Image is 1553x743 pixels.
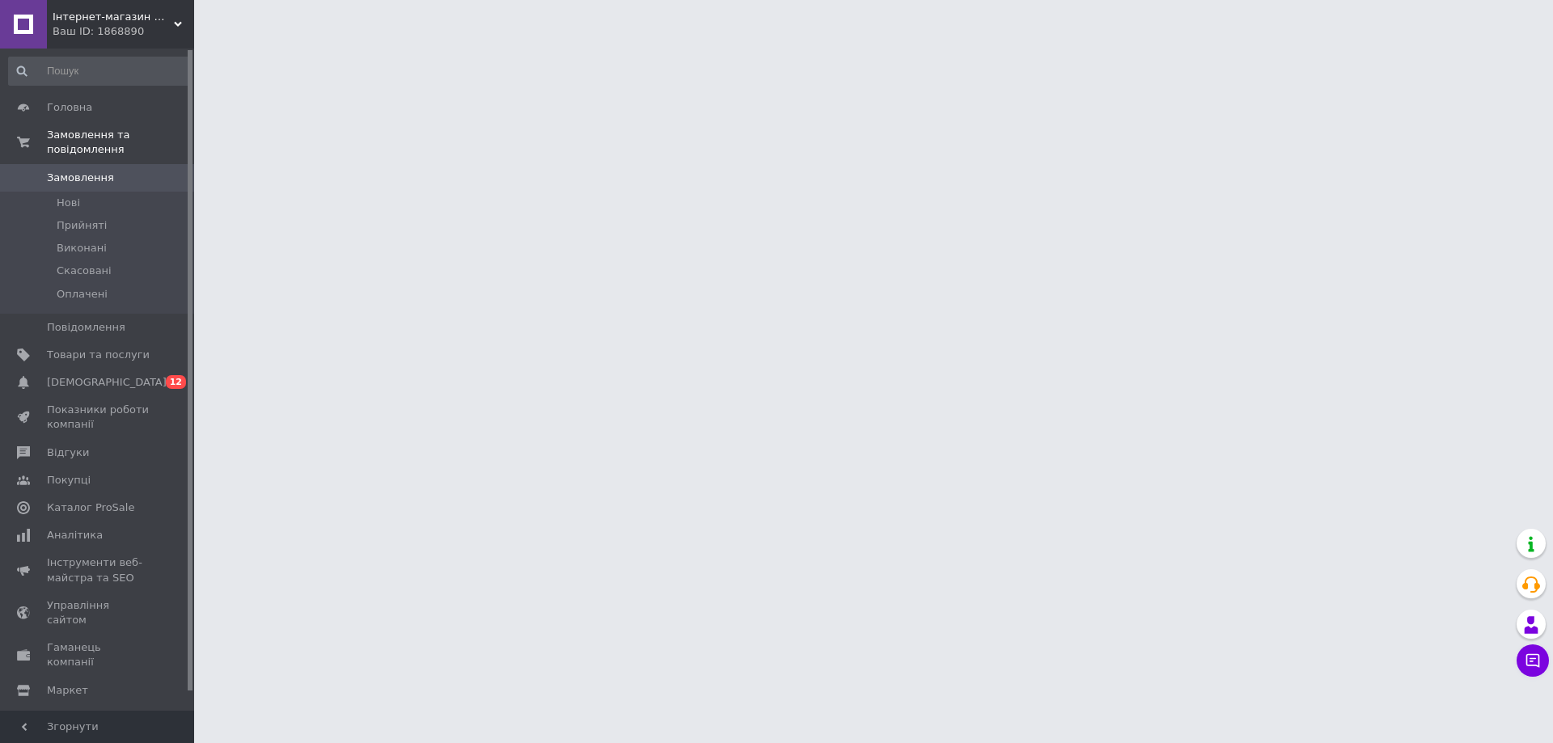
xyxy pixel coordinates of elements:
[47,555,150,585] span: Інструменти веб-майстра та SEO
[47,640,150,669] span: Гаманець компанії
[47,528,103,542] span: Аналітика
[47,500,134,515] span: Каталог ProSale
[47,320,125,335] span: Повідомлення
[57,218,107,233] span: Прийняті
[47,473,91,488] span: Покупці
[47,598,150,627] span: Управління сайтом
[47,348,150,362] span: Товари та послуги
[1517,644,1549,677] button: Чат з покупцем
[47,171,114,185] span: Замовлення
[47,403,150,432] span: Показники роботи компанії
[47,683,88,698] span: Маркет
[47,445,89,460] span: Відгуки
[57,264,112,278] span: Скасовані
[47,100,92,115] span: Головна
[8,57,191,86] input: Пошук
[57,241,107,255] span: Виконані
[53,10,174,24] span: Інтернет-магазин ШУБ & Прикрас "Красиві вироби по доступним цінам!"
[47,375,167,390] span: [DEMOGRAPHIC_DATA]
[57,196,80,210] span: Нові
[166,375,186,389] span: 12
[57,287,108,302] span: Оплачені
[53,24,194,39] div: Ваш ID: 1868890
[47,128,194,157] span: Замовлення та повідомлення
